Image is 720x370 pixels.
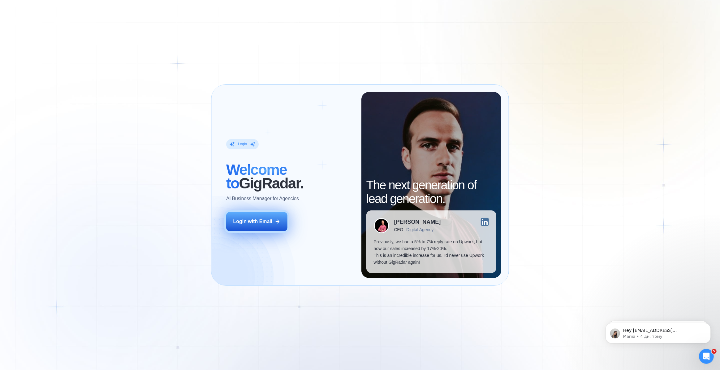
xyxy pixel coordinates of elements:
iframe: Intercom live chat [699,349,714,364]
span: Welcome to [226,161,287,192]
div: CEO [394,227,403,232]
div: Digital Agency [406,227,433,232]
button: Login with Email [226,212,287,231]
p: AI Business Manager for Agencies [226,195,299,202]
p: Previously, we had a 5% to 7% reply rate on Upwork, but now our sales increased by 17%-20%. This ... [374,238,489,266]
div: Login [238,142,247,147]
h2: ‍ GigRadar. [226,163,354,190]
p: Message from Mariia, sent 4 дн. тому [27,24,107,29]
span: 5 [712,349,717,354]
div: Login with Email [233,218,273,225]
span: Hey [EMAIL_ADDRESS][DOMAIN_NAME], Looks like your Upwork agency Altura Codeworks ran out of conne... [27,18,103,103]
iframe: Intercom notifications повідомлення [596,310,720,353]
div: [PERSON_NAME] [394,219,441,225]
h2: The next generation of lead generation. [366,178,496,205]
